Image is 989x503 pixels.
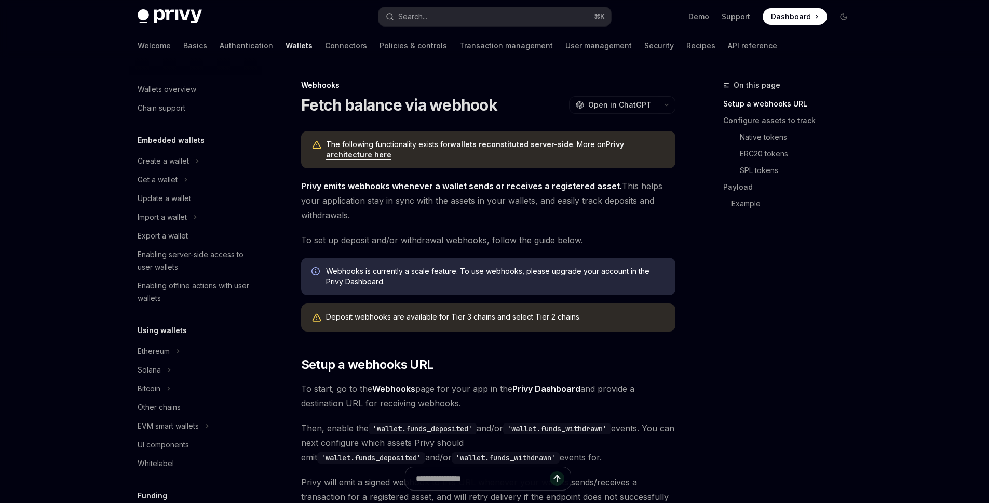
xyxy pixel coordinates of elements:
a: Wallets [286,33,313,58]
h5: Using wallets [138,324,187,337]
a: Connectors [325,33,367,58]
a: Example [731,195,860,212]
div: EVM smart wallets [138,420,199,432]
div: Deposit webhooks are available for Tier 3 chains and select Tier 2 chains. [326,312,665,323]
code: 'wallet.funds_withdrawn' [503,423,611,434]
a: Enabling server-side access to user wallets [129,245,262,276]
div: UI components [138,439,189,451]
a: Demo [688,11,709,22]
strong: Privy emits webhooks whenever a wallet sends or receives a registered asset. [301,181,622,191]
code: 'wallet.funds_deposited' [317,452,425,464]
div: Ethereum [138,345,170,358]
svg: Info [311,267,322,277]
div: Import a wallet [138,211,187,223]
div: Whitelabel [138,457,174,470]
div: Webhooks [301,80,675,90]
h5: Embedded wallets [138,134,205,147]
a: Webhooks [372,383,415,394]
div: Create a wallet [138,155,189,167]
span: To set up deposit and/or withdrawal webhooks, follow the guide below. [301,233,675,247]
a: Enabling offline actions with user wallets [129,276,262,308]
a: Welcome [138,33,171,58]
div: Export a wallet [138,230,188,242]
svg: Warning [311,140,322,151]
a: Native tokens [740,129,860,145]
span: ⌘ K [594,12,605,21]
span: This helps your application stay in sync with the assets in your wallets, and easily track deposi... [301,179,675,222]
code: 'wallet.funds_withdrawn' [452,452,560,464]
span: On this page [734,79,780,91]
a: SPL tokens [740,162,860,179]
span: Then, enable the and/or events. You can next configure which assets Privy should emit and/or even... [301,421,675,465]
a: UI components [129,435,262,454]
a: wallets reconstituted server-side [450,140,573,149]
a: Security [644,33,674,58]
a: Wallets overview [129,80,262,99]
div: Get a wallet [138,174,178,186]
a: Policies & controls [380,33,447,58]
a: Privy Dashboard [512,383,580,394]
div: Other chains [138,401,181,414]
div: Enabling offline actions with user wallets [138,280,256,305]
a: Other chains [129,398,262,417]
h5: Funding [138,489,167,502]
a: Chain support [129,99,262,117]
a: Authentication [220,33,273,58]
a: Transaction management [459,33,553,58]
span: Dashboard [771,11,811,22]
div: Update a wallet [138,192,191,205]
a: Basics [183,33,207,58]
div: Solana [138,364,161,376]
span: To start, go to the page for your app in the and provide a destination URL for receiving webhooks. [301,381,675,411]
a: Dashboard [763,8,827,25]
button: Toggle dark mode [835,8,852,25]
div: Enabling server-side access to user wallets [138,248,256,273]
img: dark logo [138,9,202,24]
a: Export a wallet [129,227,262,245]
span: Open in ChatGPT [588,100,652,110]
a: Configure assets to track [723,112,860,129]
a: User management [565,33,632,58]
div: Chain support [138,102,185,114]
code: 'wallet.funds_deposited' [369,423,477,434]
a: Whitelabel [129,454,262,473]
div: Search... [398,10,427,23]
span: The following functionality exists for . More on [326,139,665,160]
span: Webhooks is currently a scale feature. To use webhooks, please upgrade your account in the Privy ... [326,266,665,287]
button: Send message [550,471,564,486]
a: ERC20 tokens [740,145,860,162]
div: Wallets overview [138,83,196,96]
a: Recipes [686,33,715,58]
a: Setup a webhooks URL [723,96,860,112]
a: API reference [728,33,777,58]
button: Search...⌘K [378,7,611,26]
span: Setup a webhooks URL [301,356,434,373]
a: Update a wallet [129,189,262,208]
div: Bitcoin [138,382,160,395]
a: Support [722,11,750,22]
h1: Fetch balance via webhook [301,96,497,114]
button: Open in ChatGPT [569,96,658,114]
svg: Warning [311,313,322,323]
a: Payload [723,179,860,195]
